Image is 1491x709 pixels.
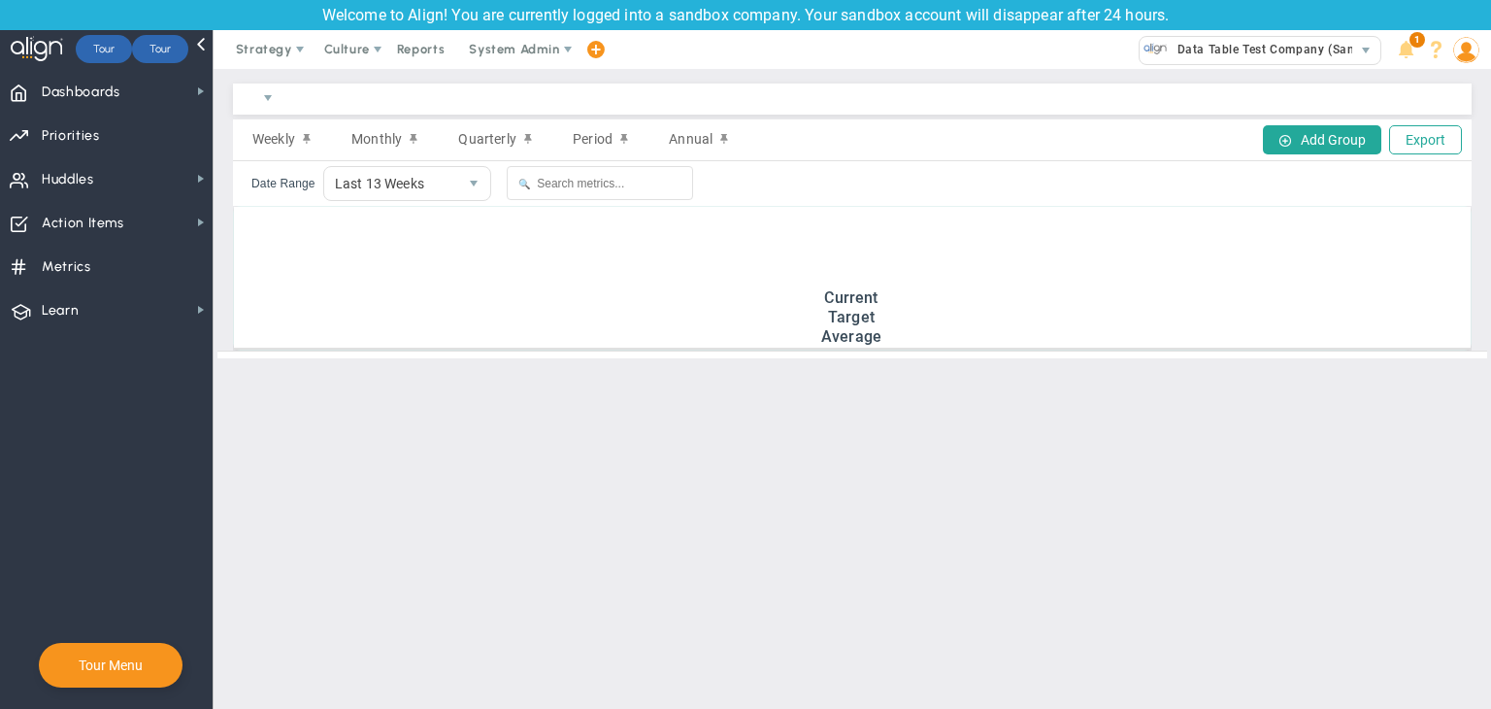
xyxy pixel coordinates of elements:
span: Weekly [252,131,295,147]
img: 33584.Company.photo [1143,37,1168,61]
span: Strategy [236,42,292,56]
button: Tour Menu [73,657,149,674]
span: select [457,167,490,200]
div: Target [249,308,1455,326]
span: Culture [324,42,370,56]
span: Monthly [351,131,402,147]
span: Annual [669,131,712,147]
button: Add Group [1263,125,1381,154]
span: Metrics [42,247,91,287]
span: select [251,82,284,115]
span: 1 [1409,32,1425,48]
li: Help & Frequently Asked Questions (FAQ) [1421,30,1451,69]
button: Export [1389,125,1462,154]
span: Priorities [42,116,100,156]
span: Huddles [42,159,94,200]
span: Reports [387,30,455,69]
label: Date Range [251,177,315,190]
div: Average [249,327,1455,346]
span: Period [573,131,613,147]
div: Current [249,288,1455,307]
span: Dashboards [42,72,120,113]
span: 🔍 [518,179,530,189]
img: 64089.Person.photo [1453,37,1479,63]
span: Action Items [42,203,124,244]
input: Search metrics... [507,166,693,200]
span: select [1352,37,1380,64]
span: Quarterly [458,131,515,147]
li: Announcements [1391,30,1421,69]
span: Learn [42,290,79,331]
span: System Admin [469,42,559,56]
span: Data Table Test Company (Sandbox) [1168,37,1387,62]
span: Last 13 Weeks [324,167,458,200]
